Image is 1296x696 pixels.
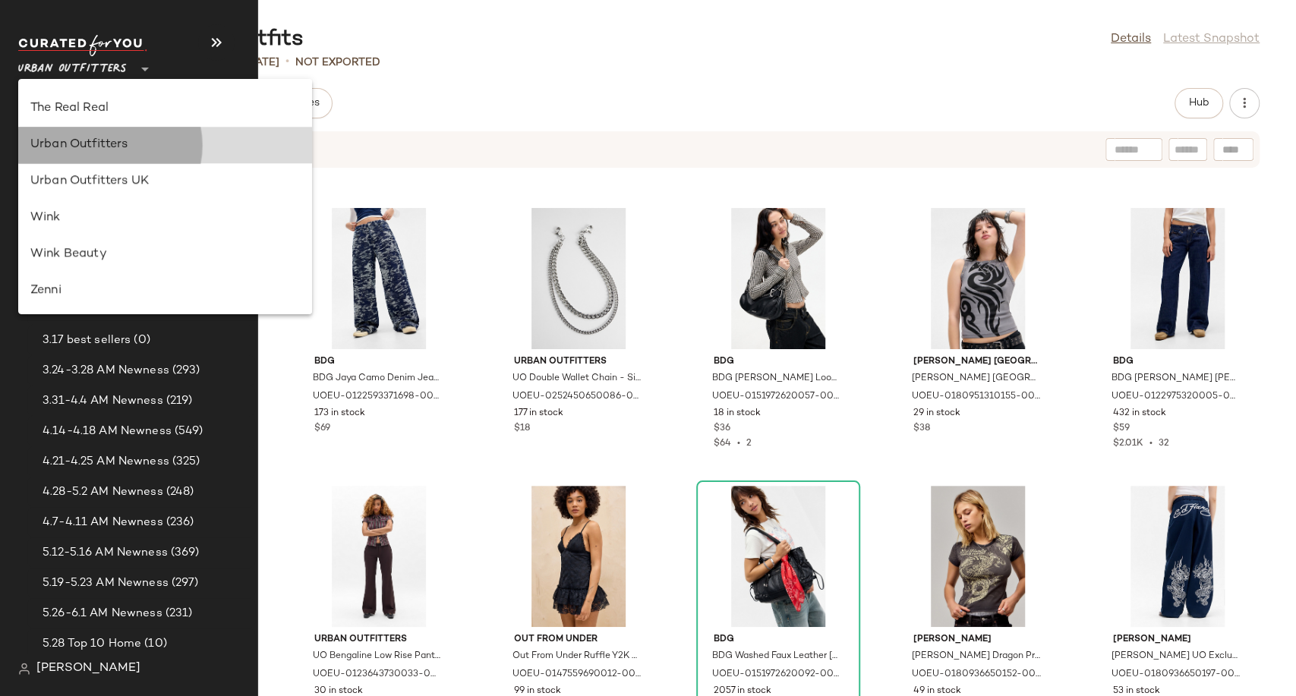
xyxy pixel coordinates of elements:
[141,635,167,653] span: (10)
[712,390,841,404] span: UOEU-0151972620057-000-001
[313,372,442,386] span: BDG Jaya Camo Denim Jeans - Vintage Denim Medium 34W 32L at Urban Outfitters
[168,544,200,562] span: (369)
[731,439,746,449] span: •
[43,575,169,592] span: 5.19-5.23 AM Newness
[218,88,332,118] button: Request changes
[295,55,380,71] p: Not Exported
[1101,208,1254,349] img: 0122975320005_108_a2
[118,241,150,258] span: (329)
[913,633,1042,647] span: [PERSON_NAME]
[168,301,200,319] span: (488)
[163,514,194,531] span: (236)
[512,650,642,663] span: Out From Under Ruffle Y2K Sheer Lace Babydoll Dress - Black L at Urban Outfitters
[1101,486,1254,627] img: 0180936650197_041_a2
[151,210,175,228] span: (81)
[1188,97,1209,109] span: Hub
[1111,30,1151,49] a: Details
[512,390,642,404] span: UOEU-0252450650086-000-007
[43,453,169,471] span: 4.21-4.25 AM Newness
[18,663,30,675] img: svg%3e
[172,423,203,440] span: (549)
[314,355,443,369] span: BDG
[43,423,172,440] span: 4.14-4.18 AM Newness
[912,390,1041,404] span: UOEU-0180951310155-000-004
[712,650,841,663] span: BDG Washed Faux Leather [PERSON_NAME] Detail Bag - Black at Urban Outfitters
[912,668,1041,682] span: UOEU-0180936650152-000-506
[43,514,163,531] span: 4.7-4.11 AM Newness
[36,660,140,678] span: [PERSON_NAME]
[24,150,39,165] img: svg%3e
[18,52,127,79] span: Urban Outfitters
[1112,650,1241,663] span: [PERSON_NAME] UO Exclusive Embroidered Wide Leg Trousers - Navy XL at Urban Outfitters
[314,633,443,647] span: Urban Outfitters
[43,392,163,410] span: 3.31-4.4 AM Newness
[714,439,731,449] span: $64
[49,150,109,167] span: Dashboard
[1175,88,1223,118] button: Hub
[313,650,442,663] span: UO Bengaline Low Rise Pants - Brown L at Urban Outfitters
[1112,372,1241,386] span: BDG [PERSON_NAME] [PERSON_NAME] 24W 30L at Urban Outfitters
[169,362,200,379] span: (293)
[18,35,147,56] img: cfy_white_logo.C9jOOHJF.svg
[43,241,118,258] span: 2/12 newness
[514,407,563,420] span: 177 in stock
[712,668,841,682] span: UOEU-0151972620092-000-001
[43,605,162,622] span: 5.26-6.1 AM Newness
[702,208,855,349] img: 0151972620057_001_b
[162,605,193,622] span: (231)
[714,355,843,369] span: BDG
[1143,439,1159,449] span: •
[52,210,151,228] span: Global Clipboards
[43,635,141,653] span: 5.28 Top 10 Home
[163,392,193,410] span: (219)
[712,372,841,386] span: BDG [PERSON_NAME] Loop Through Faux Leather Bag - Black at Urban Outfitters
[1159,439,1169,449] span: 32
[52,180,119,197] span: All Products
[514,633,643,647] span: Out From Under
[231,97,319,109] span: Request changes
[502,486,655,627] img: 0147559690012_001_b
[714,422,730,436] span: $36
[912,650,1041,663] span: [PERSON_NAME] Dragon Print Baby T-Shirt - Off/black XS at Urban Outfitters
[172,271,204,288] span: (520)
[314,422,330,436] span: $69
[512,372,642,386] span: UO Double Wallet Chain - Silver at Urban Outfitters
[313,390,442,404] span: UOEU-0122593371698-000-107
[913,407,960,420] span: 29 in stock
[43,271,172,288] span: 3.10-3.14 AM Newness
[702,486,855,627] img: 0151972620092_001_m
[746,439,752,449] span: 2
[901,208,1055,349] img: 0180951310155_004_a2
[1112,668,1241,682] span: UOEU-0180936650197-000-041
[502,208,655,349] img: 0252450650086_007_b
[169,453,200,471] span: (325)
[1112,390,1241,404] span: UOEU-0122975320005-000-108
[43,544,168,562] span: 5.12-5.16 AM Newness
[43,483,163,501] span: 4.28-5.2 AM Newness
[43,301,168,319] span: 3.17-3.21 AM Newness
[514,422,530,436] span: $18
[43,362,169,379] span: 3.24-3.28 AM Newness
[1113,439,1143,449] span: $2.01K
[1113,355,1242,369] span: BDG
[1113,422,1130,436] span: $59
[285,53,289,71] span: •
[314,407,365,420] span: 173 in stock
[714,407,761,420] span: 18 in stock
[302,208,456,349] img: 0122593371698_107_a2
[714,633,843,647] span: BDG
[169,575,199,592] span: (297)
[913,355,1042,369] span: [PERSON_NAME] [GEOGRAPHIC_DATA]
[313,668,442,682] span: UOEU-0123643730033-000-020
[912,372,1041,386] span: [PERSON_NAME] [GEOGRAPHIC_DATA] Grey Ribbed Studded Tank Top - Grey L at Urban Outfitters
[1113,407,1166,420] span: 432 in stock
[43,332,131,349] span: 3.17 best sellers
[913,422,930,436] span: $38
[514,355,643,369] span: Urban Outfitters
[131,332,150,349] span: (0)
[302,486,456,627] img: 0123643730033_020_a2
[163,483,194,501] span: (248)
[512,668,642,682] span: UOEU-0147559690012-001-001
[1113,633,1242,647] span: [PERSON_NAME]
[901,486,1055,627] img: 0180936650152_506_b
